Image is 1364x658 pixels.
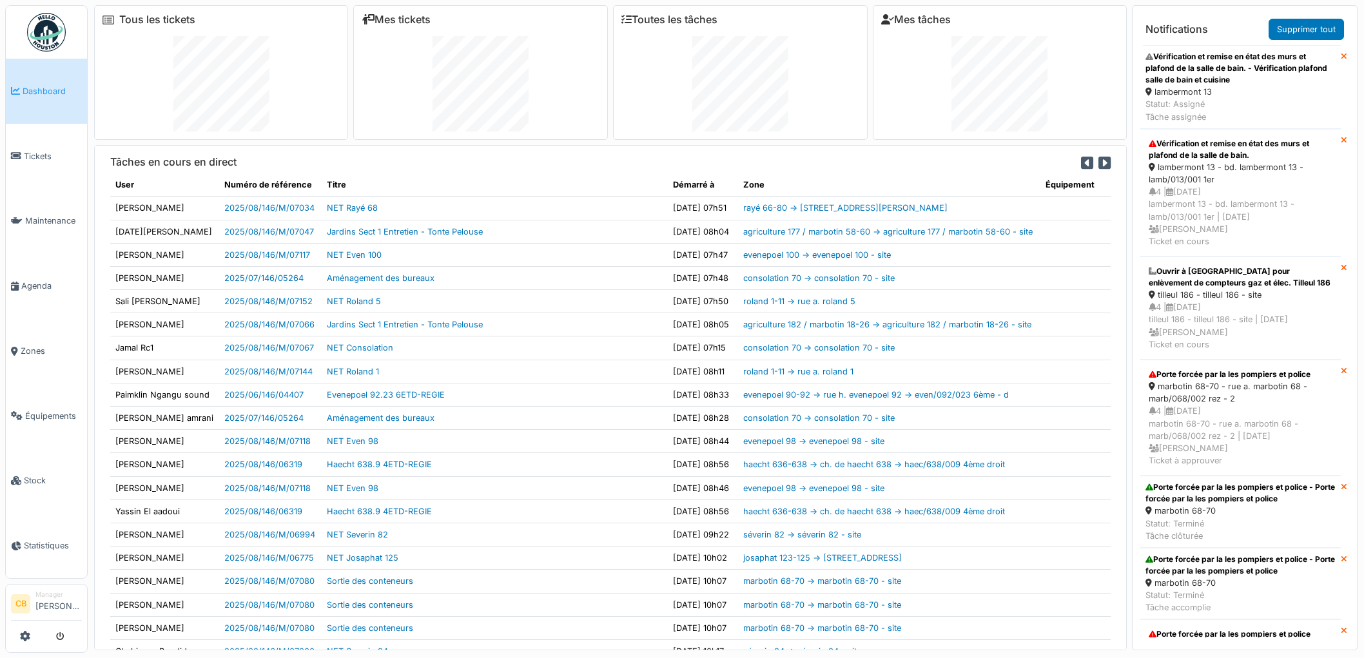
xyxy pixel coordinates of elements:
div: Porte forcée par la les pompiers et police [1149,369,1332,380]
a: Mes tâches [881,14,951,26]
span: Tickets [24,150,82,162]
a: NET Roland 5 [327,296,381,306]
a: Équipements [6,383,87,449]
a: Porte forcée par la les pompiers et police - Porte forcée par la les pompiers et police marbotin ... [1140,476,1341,548]
td: [DATE] 08h56 [668,453,738,476]
a: 2025/08/146/M/06775 [224,553,314,563]
a: NET Severin 84 [327,646,388,656]
div: lambermont 13 - bd. lambermont 13 - lamb/013/001 1er [1149,161,1332,186]
h6: Tâches en cours en direct [110,156,237,168]
a: NET Josaphat 125 [327,553,398,563]
a: Dashboard [6,59,87,124]
td: Yassin El aadoui [110,499,219,523]
a: 2025/08/146/M/07080 [224,576,315,586]
a: rayé 66-80 -> [STREET_ADDRESS][PERSON_NAME] [743,203,948,213]
a: agriculture 177 / marbotin 58-60 -> agriculture 177 / marbotin 58-60 - site [743,227,1033,237]
td: [PERSON_NAME] [110,523,219,546]
a: evenepoel 98 -> evenepoel 98 - site [743,483,884,493]
a: Toutes les tâches [621,14,717,26]
div: marbotin 68-70 - rue a. marbotin 68 - marb/068/002 rez - 2 [1149,380,1332,405]
a: Aménagement des bureaux [327,273,434,283]
td: [DATE] 08h04 [668,220,738,243]
a: Vérification et remise en état des murs et plafond de la salle de bain. - Vérification plafond sa... [1140,45,1341,129]
a: Stock [6,449,87,514]
td: [PERSON_NAME] [110,547,219,570]
a: evenepoel 98 -> evenepoel 98 - site [743,436,884,446]
span: Zones [21,345,82,357]
a: consolation 70 -> consolation 70 - site [743,413,895,423]
td: [PERSON_NAME] [110,313,219,336]
a: 2025/08/146/M/07034 [224,203,315,213]
a: séverin 84 -> séverin 84 - site [743,646,861,656]
th: Numéro de référence [219,173,321,197]
span: Stock [24,474,82,487]
td: [DATE] 08h05 [668,313,738,336]
td: [PERSON_NAME] [110,616,219,639]
a: Tickets [6,124,87,189]
span: translation missing: fr.shared.user [115,180,134,189]
a: haecht 636-638 -> ch. de haecht 638 -> haec/638/009 4ème droit [743,507,1005,516]
td: [DATE] 07h50 [668,290,738,313]
h6: Notifications [1145,23,1208,35]
td: [DATE] 08h33 [668,383,738,406]
td: Paimklin Ngangu sound [110,383,219,406]
td: [DATE] 09h22 [668,523,738,546]
span: Équipements [25,410,82,422]
a: consolation 70 -> consolation 70 - site [743,343,895,353]
td: [DATE] 08h56 [668,499,738,523]
td: [DATE] 07h47 [668,243,738,266]
div: Statut: Assigné Tâche assignée [1145,98,1336,122]
a: Mes tickets [362,14,431,26]
td: [PERSON_NAME] [110,476,219,499]
a: 2025/08/146/M/07080 [224,623,315,633]
a: NET Consolation [327,343,393,353]
td: [DATE] 08h46 [668,476,738,499]
a: 2025/07/146/05264 [224,273,304,283]
a: evenepoel 90-92 -> rue h. evenepoel 92 -> even/092/023 6ème - d [743,390,1009,400]
a: 2025/06/146/04407 [224,390,304,400]
a: Evenepoel 92.23 6ETD-REGIE [327,390,445,400]
td: [DATE] 07h15 [668,336,738,360]
a: 2025/08/146/06319 [224,507,302,516]
a: Porte forcée par la les pompiers et police - Porte forcée par la les pompiers et police marbotin ... [1140,548,1341,620]
a: Sortie des conteneurs [327,623,413,633]
a: marbotin 68-70 -> marbotin 68-70 - site [743,600,901,610]
a: NET Roland 1 [327,367,379,376]
div: Vérification et remise en état des murs et plafond de la salle de bain. - Vérification plafond sa... [1145,51,1336,86]
li: CB [11,594,30,614]
th: Démarré à [668,173,738,197]
td: [DATE] 10h07 [668,593,738,616]
a: NET Severin 82 [327,530,388,539]
div: Statut: Terminé Tâche accomplie [1145,589,1336,614]
a: Vérification et remise en état des murs et plafond de la salle de bain. lambermont 13 - bd. lambe... [1140,129,1341,256]
a: Jardins Sect 1 Entretien - Tonte Pelouse [327,227,483,237]
th: Équipement [1040,173,1111,197]
a: Zones [6,318,87,383]
img: Badge_color-CXgf-gQk.svg [27,13,66,52]
a: 2025/08/146/M/07144 [224,367,313,376]
td: [PERSON_NAME] [110,570,219,593]
a: 2025/08/146/M/07118 [224,436,311,446]
a: NET Even 98 [327,436,378,446]
td: [DATE] 10h07 [668,616,738,639]
div: 4 | [DATE] lambermont 13 - bd. lambermont 13 - lamb/013/001 1er | [DATE] [PERSON_NAME] Ticket en ... [1149,186,1332,247]
a: Tous les tickets [119,14,195,26]
a: NET Even 98 [327,483,378,493]
div: Porte forcée par la les pompiers et police [1149,628,1332,640]
li: [PERSON_NAME] [35,590,82,617]
div: marbotin 68-70 [1145,505,1336,517]
a: Haecht 638.9 4ETD-REGIE [327,460,432,469]
a: Sortie des conteneurs [327,600,413,610]
a: 2025/08/146/M/07066 [224,320,315,329]
a: 2025/08/146/M/07152 [224,296,313,306]
td: [PERSON_NAME] amrani [110,407,219,430]
a: Agenda [6,253,87,318]
a: consolation 70 -> consolation 70 - site [743,273,895,283]
a: Maintenance [6,189,87,254]
a: marbotin 68-70 -> marbotin 68-70 - site [743,623,901,633]
td: [DATE] 10h02 [668,547,738,570]
a: 2025/07/146/05264 [224,413,304,423]
div: Manager [35,590,82,599]
a: Ouvrir à [GEOGRAPHIC_DATA] pour enlèvement de compteurs gaz et élec. Tilleul 186 tilleul 186 - ti... [1140,256,1341,360]
td: [PERSON_NAME] [110,593,219,616]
